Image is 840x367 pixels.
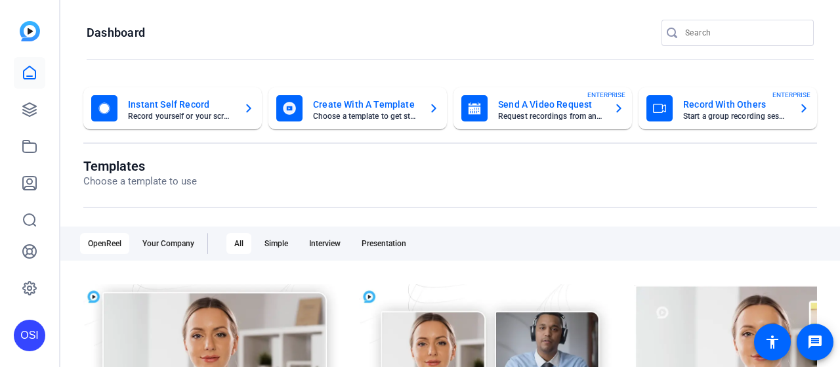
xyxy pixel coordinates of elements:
div: Presentation [354,233,414,254]
div: Your Company [135,233,202,254]
mat-card-title: Instant Self Record [128,97,233,112]
mat-card-title: Send A Video Request [498,97,603,112]
mat-card-title: Record With Others [683,97,788,112]
button: Instant Self RecordRecord yourself or your screen [83,87,262,129]
div: OSI [14,320,45,351]
p: Choose a template to use [83,174,197,189]
mat-card-subtitle: Record yourself or your screen [128,112,233,120]
mat-card-title: Create With A Template [313,97,418,112]
img: blue-gradient.svg [20,21,40,41]
input: Search [685,25,803,41]
h1: Dashboard [87,25,145,41]
h1: Templates [83,158,197,174]
mat-icon: message [807,334,823,350]
span: ENTERPRISE [772,90,810,100]
mat-card-subtitle: Choose a template to get started [313,112,418,120]
mat-icon: accessibility [765,334,780,350]
button: Create With A TemplateChoose a template to get started [268,87,447,129]
mat-card-subtitle: Start a group recording session [683,112,788,120]
div: All [226,233,251,254]
button: Send A Video RequestRequest recordings from anyone, anywhereENTERPRISE [453,87,632,129]
div: OpenReel [80,233,129,254]
mat-card-subtitle: Request recordings from anyone, anywhere [498,112,603,120]
div: Interview [301,233,348,254]
span: ENTERPRISE [587,90,625,100]
div: Simple [257,233,296,254]
button: Record With OthersStart a group recording sessionENTERPRISE [639,87,817,129]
